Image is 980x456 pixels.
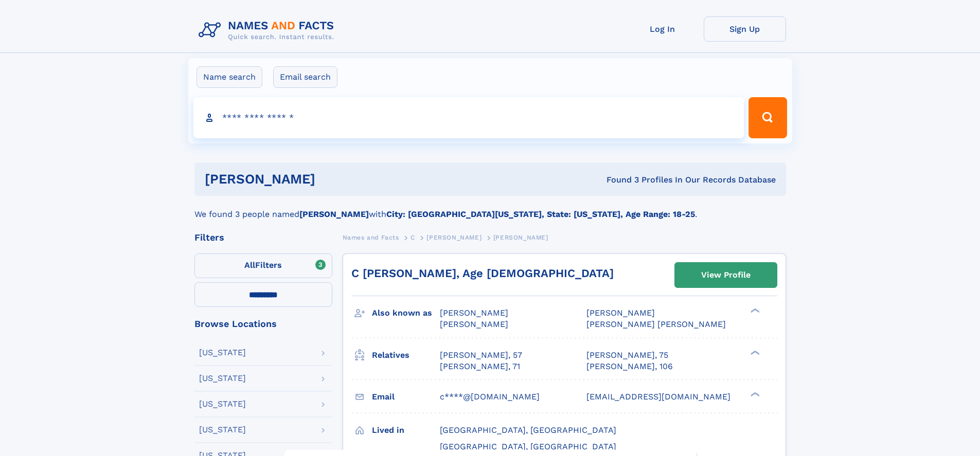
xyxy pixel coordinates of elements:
div: ❯ [748,349,760,356]
a: [PERSON_NAME] [426,231,482,244]
b: [PERSON_NAME] [299,209,369,219]
div: Browse Locations [194,319,332,329]
span: [GEOGRAPHIC_DATA], [GEOGRAPHIC_DATA] [440,442,616,451]
div: Found 3 Profiles In Our Records Database [461,174,776,186]
h3: Also known as [372,304,440,322]
a: View Profile [675,263,777,287]
h3: Relatives [372,346,440,364]
span: All [244,260,255,270]
span: [PERSON_NAME] [586,308,655,318]
label: Name search [197,66,262,88]
a: Sign Up [704,16,786,42]
div: [US_STATE] [199,400,246,408]
a: [PERSON_NAME], 75 [586,350,668,361]
input: search input [193,97,744,138]
span: [PERSON_NAME] [PERSON_NAME] [586,319,726,329]
a: C [PERSON_NAME], Age [DEMOGRAPHIC_DATA] [351,267,614,280]
h1: [PERSON_NAME] [205,173,461,186]
span: C [411,234,415,241]
span: [EMAIL_ADDRESS][DOMAIN_NAME] [586,392,730,402]
div: Filters [194,233,332,242]
span: [PERSON_NAME] [426,234,482,241]
a: [PERSON_NAME], 106 [586,361,673,372]
div: [US_STATE] [199,426,246,434]
h3: Lived in [372,422,440,439]
label: Filters [194,253,332,278]
span: [PERSON_NAME] [440,319,508,329]
span: [PERSON_NAME] [440,308,508,318]
div: View Profile [701,263,751,287]
a: Log In [621,16,704,42]
div: ❯ [748,307,760,314]
div: [US_STATE] [199,349,246,357]
img: Logo Names and Facts [194,16,343,44]
a: [PERSON_NAME], 57 [440,350,522,361]
span: [GEOGRAPHIC_DATA], [GEOGRAPHIC_DATA] [440,425,616,435]
div: [US_STATE] [199,374,246,382]
button: Search Button [749,97,787,138]
div: ❯ [748,391,760,397]
div: We found 3 people named with . [194,196,786,221]
label: Email search [273,66,337,88]
b: City: [GEOGRAPHIC_DATA][US_STATE], State: [US_STATE], Age Range: 18-25 [386,209,695,219]
a: C [411,231,415,244]
a: [PERSON_NAME], 71 [440,361,520,372]
span: [PERSON_NAME] [493,234,548,241]
a: Names and Facts [343,231,399,244]
h3: Email [372,388,440,406]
